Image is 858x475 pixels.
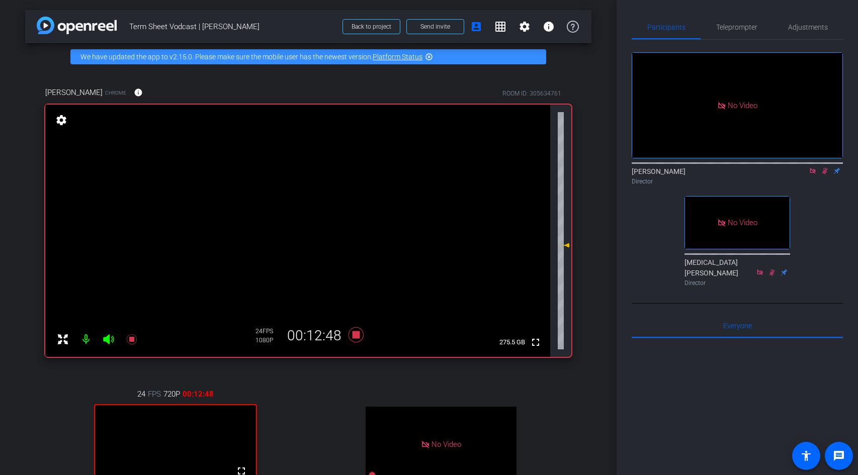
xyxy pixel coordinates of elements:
[37,17,117,34] img: app-logo
[134,88,143,97] mat-icon: info
[263,328,273,335] span: FPS
[558,239,570,251] mat-icon: 0 dB
[373,53,422,61] a: Platform Status
[425,53,433,61] mat-icon: highlight_off
[406,19,464,34] button: Send invite
[129,17,336,37] span: Term Sheet Vodcast | [PERSON_NAME]
[716,24,757,31] span: Teleprompter
[70,49,546,64] div: We have updated the app to v2.15.0. Please make sure the mobile user has the newest version.
[728,101,757,110] span: No Video
[183,389,214,400] span: 00:12:48
[45,87,103,98] span: [PERSON_NAME]
[543,21,555,33] mat-icon: info
[255,336,281,344] div: 1080P
[420,23,450,31] span: Send invite
[502,89,561,98] div: ROOM ID: 305634761
[800,450,812,462] mat-icon: accessibility
[470,21,482,33] mat-icon: account_box
[281,327,348,344] div: 00:12:48
[496,336,529,348] span: 275.5 GB
[352,23,391,30] span: Back to project
[788,24,828,31] span: Adjustments
[432,439,461,448] span: No Video
[105,89,126,97] span: Chrome
[54,114,68,126] mat-icon: settings
[148,389,161,400] span: FPS
[647,24,685,31] span: Participants
[632,177,843,186] div: Director
[632,166,843,186] div: [PERSON_NAME]
[684,278,790,288] div: Director
[723,322,752,329] span: Everyone
[137,389,145,400] span: 24
[833,450,845,462] mat-icon: message
[530,336,542,348] mat-icon: fullscreen
[255,327,281,335] div: 24
[342,19,400,34] button: Back to project
[519,21,531,33] mat-icon: settings
[728,218,757,227] span: No Video
[684,257,790,288] div: [MEDICAL_DATA][PERSON_NAME]
[494,21,506,33] mat-icon: grid_on
[163,389,180,400] span: 720P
